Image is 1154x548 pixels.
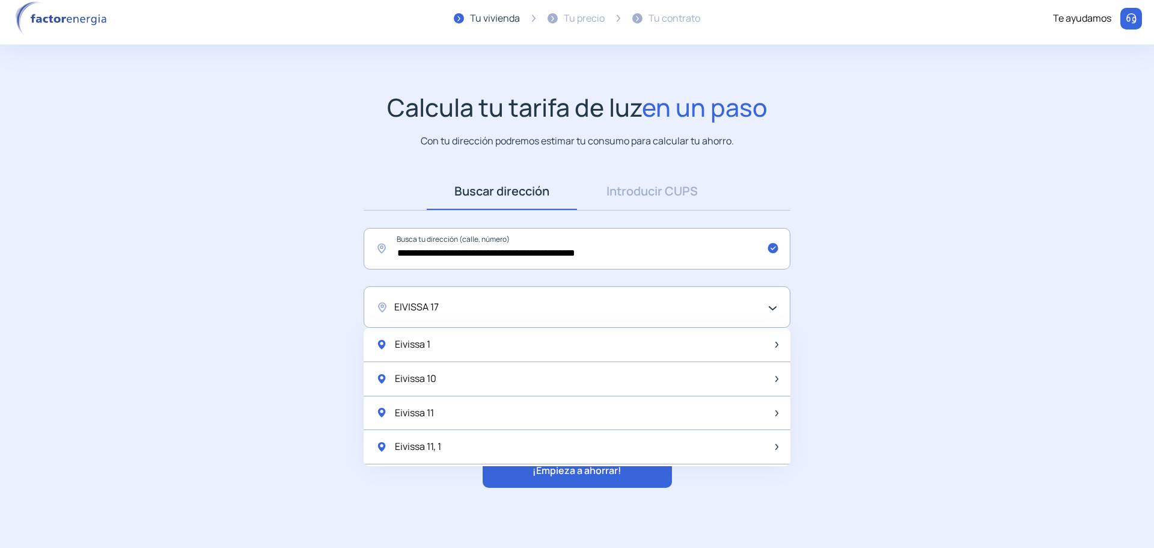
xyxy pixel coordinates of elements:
a: Introducir CUPS [577,173,727,210]
div: Tu contrato [649,11,700,26]
img: location-pin-green.svg [376,407,388,419]
img: arrow-next-item.svg [775,444,778,450]
span: Eivissa 1 [395,337,430,353]
span: en un paso [642,90,768,124]
img: location-pin-green.svg [376,339,388,351]
span: Eivissa 11 [395,405,434,421]
div: Tu precio [564,11,605,26]
img: arrow-next-item.svg [775,410,778,416]
span: EIVISSA 17 [394,300,439,315]
img: logo factor [12,1,114,36]
span: Eivissa 10 [395,371,436,387]
div: Te ayudamos [1053,11,1111,26]
img: arrow-next-item.svg [775,342,778,348]
img: arrow-next-item.svg [775,376,778,382]
img: llamar [1125,13,1137,25]
img: location-pin-green.svg [376,373,388,385]
span: ¡Empieza a ahorrar! [533,463,621,479]
p: Con tu dirección podremos estimar tu consumo para calcular tu ahorro. [421,134,734,149]
a: Buscar dirección [427,173,577,210]
span: Eivissa 11, 1 [395,439,441,455]
h1: Calcula tu tarifa de luz [387,93,768,122]
div: Tu vivienda [470,11,520,26]
img: location-pin-green.svg [376,441,388,453]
